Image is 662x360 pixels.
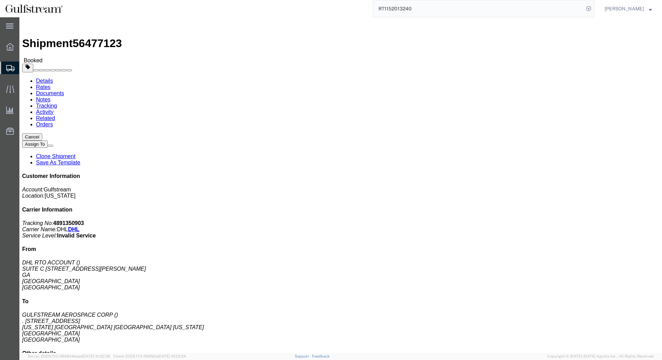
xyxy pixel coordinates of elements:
span: [DATE] 10:23:34 [158,354,186,358]
input: Search for shipment number, reference number [373,0,584,17]
span: Server: 2025.17.0-1194904eeae [28,354,110,358]
img: logo [5,3,63,14]
a: Feedback [312,354,330,358]
span: Chase Cameron [605,5,644,12]
span: [DATE] 10:32:38 [82,354,110,358]
span: Client: 2025.17.0-159f9de [113,354,186,358]
a: Support [295,354,312,358]
button: [PERSON_NAME] [604,4,652,13]
span: Copyright © [DATE]-[DATE] Agistix Inc., All Rights Reserved [547,353,654,359]
iframe: FS Legacy Container [19,17,662,353]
